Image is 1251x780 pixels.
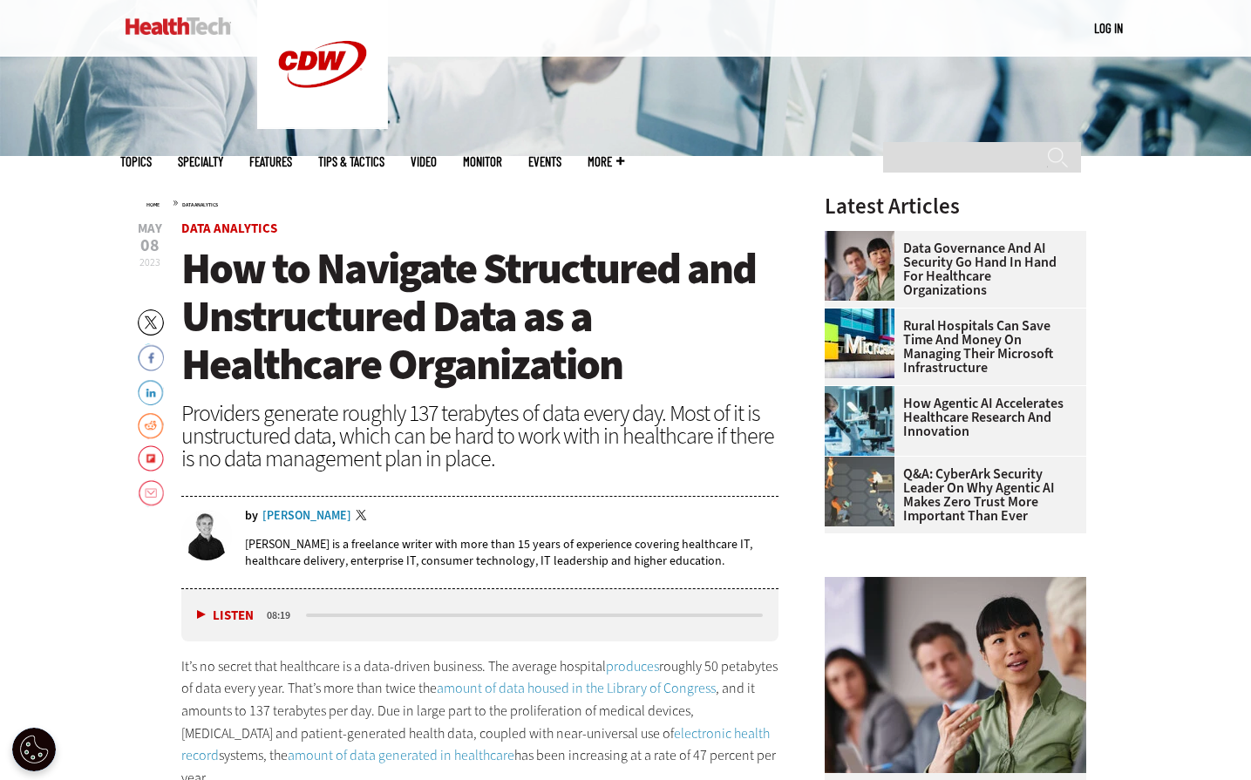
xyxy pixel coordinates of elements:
span: 2023 [139,255,160,269]
span: Topics [120,155,152,168]
div: duration [264,607,303,623]
div: User menu [1094,19,1123,37]
a: Features [249,155,292,168]
img: scientist looks through microscope in lab [825,386,894,456]
a: MonITor [463,155,502,168]
a: Home [146,201,160,208]
a: Rural Hospitals Can Save Time and Money on Managing Their Microsoft Infrastructure [825,319,1076,375]
img: Microsoft building [825,309,894,378]
a: [PERSON_NAME] [262,510,351,522]
span: How to Navigate Structured and Unstructured Data as a Healthcare Organization [181,240,756,393]
span: 08 [138,237,162,254]
a: How Agentic AI Accelerates Healthcare Research and Innovation [825,397,1076,438]
a: produces [606,657,659,675]
span: May [138,222,162,235]
a: Group of humans and robots accessing a network [825,457,903,471]
img: woman discusses data governance [825,577,1086,773]
a: scientist looks through microscope in lab [825,386,903,400]
h3: Latest Articles [825,195,1086,217]
span: More [588,155,624,168]
img: Brian Eastwood [181,510,232,560]
a: Events [528,155,561,168]
img: woman discusses data governance [825,231,894,301]
span: Specialty [178,155,223,168]
a: CDW [257,115,388,133]
div: » [146,195,779,209]
a: Twitter [356,510,371,524]
a: Data Analytics [182,201,218,208]
button: Listen [197,609,254,622]
div: media player [181,589,779,641]
div: Cookie Settings [12,728,56,771]
span: by [245,510,258,522]
a: Log in [1094,20,1123,36]
a: amount of data generated in healthcare [288,746,514,764]
img: Home [126,17,231,35]
p: [PERSON_NAME] is a freelance writer with more than 15 years of experience covering healthcare IT,... [245,536,779,569]
a: Video [411,155,437,168]
a: Data Analytics [181,220,277,237]
a: Q&A: CyberArk Security Leader on Why Agentic AI Makes Zero Trust More Important Than Ever [825,467,1076,523]
a: woman discusses data governance [825,231,903,245]
a: Data Governance and AI Security Go Hand in Hand for Healthcare Organizations [825,241,1076,297]
a: amount of data housed in the Library of Congress [437,679,716,697]
div: Providers generate roughly 137 terabytes of data every day. Most of it is unstructured data, whic... [181,402,779,470]
button: Open Preferences [12,728,56,771]
a: Microsoft building [825,309,903,322]
a: Tips & Tactics [318,155,384,168]
img: Group of humans and robots accessing a network [825,457,894,526]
